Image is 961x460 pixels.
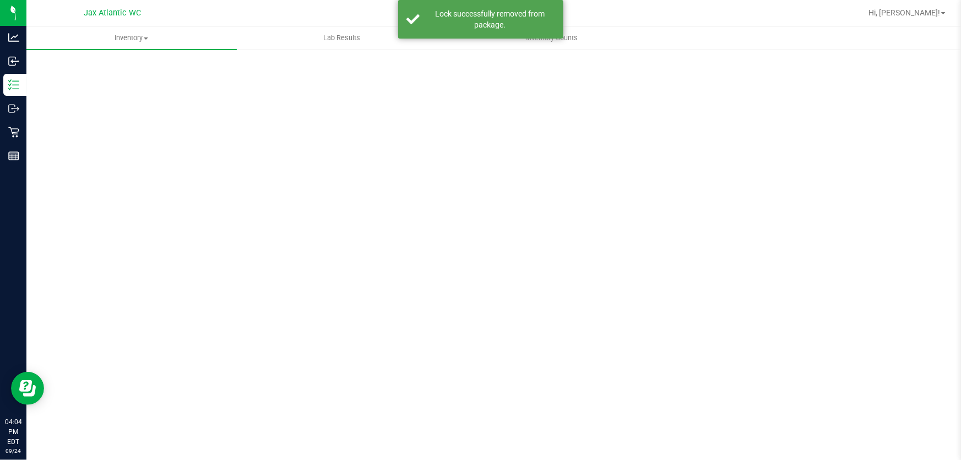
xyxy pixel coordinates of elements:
[8,103,19,114] inline-svg: Outbound
[426,8,555,30] div: Lock successfully removed from package.
[26,26,237,50] a: Inventory
[308,33,375,43] span: Lab Results
[8,79,19,90] inline-svg: Inventory
[8,32,19,43] inline-svg: Analytics
[237,26,447,50] a: Lab Results
[868,8,940,17] span: Hi, [PERSON_NAME]!
[5,417,21,447] p: 04:04 PM EDT
[8,56,19,67] inline-svg: Inbound
[8,150,19,161] inline-svg: Reports
[84,8,141,18] span: Jax Atlantic WC
[11,372,44,405] iframe: Resource center
[5,447,21,455] p: 09/24
[8,127,19,138] inline-svg: Retail
[26,33,237,43] span: Inventory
